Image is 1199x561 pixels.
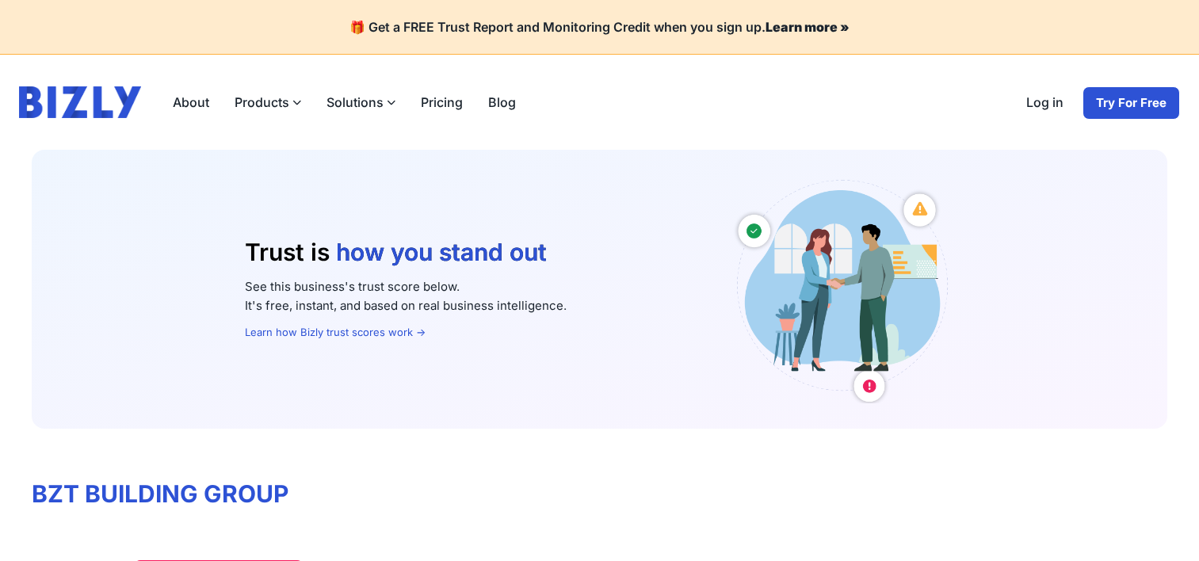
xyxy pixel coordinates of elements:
a: Blog [475,86,529,118]
label: Solutions [314,86,408,118]
span: Trust is [245,238,330,266]
img: Australian small business owners illustration [727,175,955,403]
a: Learn more » [766,19,850,35]
li: who you work with [336,268,552,298]
a: About [160,86,222,118]
img: bizly_logo.svg [19,86,141,118]
a: Learn how Bizly trust scores work → [245,326,426,338]
li: how you stand out [336,238,552,268]
a: Try For Free [1083,86,1180,120]
h1: BZT BUILDING GROUP [32,479,1167,509]
a: Log in [1014,86,1076,120]
label: Products [222,86,314,118]
a: Pricing [408,86,475,118]
h4: 🎁 Get a FREE Trust Report and Monitoring Credit when you sign up. [19,19,1180,35]
p: See this business's trust score below. It's free, instant, and based on real business intelligence. [245,277,701,315]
